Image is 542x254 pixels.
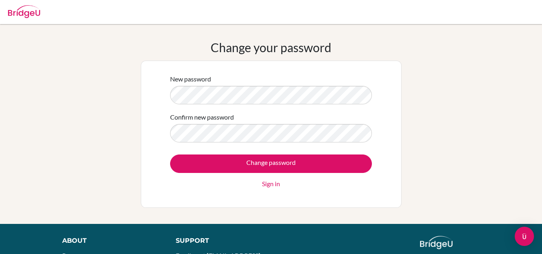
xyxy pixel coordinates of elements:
[170,154,372,173] input: Change password
[420,236,453,249] img: logo_white@2x-f4f0deed5e89b7ecb1c2cc34c3e3d731f90f0f143d5ea2071677605dd97b5244.png
[515,227,534,246] div: Open Intercom Messenger
[176,236,263,246] div: Support
[170,112,234,122] label: Confirm new password
[211,40,331,55] h1: Change your password
[8,5,40,18] img: Bridge-U
[262,179,280,189] a: Sign in
[170,74,211,84] label: New password
[62,236,158,246] div: About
